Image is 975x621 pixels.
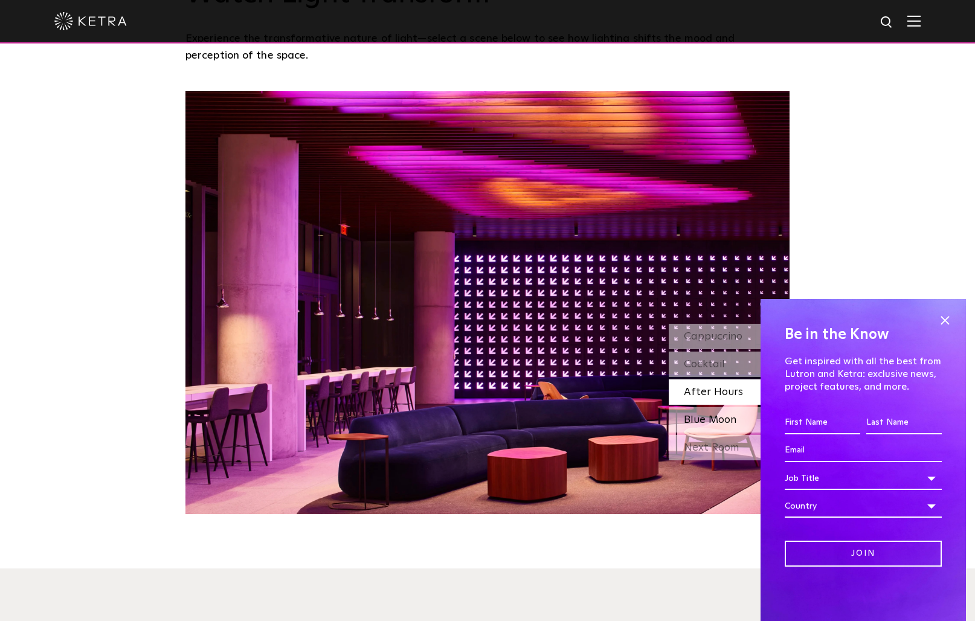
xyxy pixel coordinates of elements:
img: search icon [880,15,895,30]
div: Country [785,495,942,518]
span: Blue Moon [684,414,736,425]
input: First Name [785,411,860,434]
p: Experience the transformative nature of light—select a scene below to see how lighting shifts the... [185,30,784,65]
input: Last Name [866,411,942,434]
img: ketra-logo-2019-white [54,12,127,30]
input: Email [785,439,942,462]
div: Next Room [669,435,790,460]
div: Job Title [785,467,942,490]
span: Cappuccino [684,331,742,342]
input: Join [785,541,942,567]
p: Get inspired with all the best from Lutron and Ketra: exclusive news, project features, and more. [785,355,942,393]
img: SS_SXSW_Desktop_Pink [185,91,790,514]
span: Cocktail [684,359,725,370]
img: Hamburger%20Nav.svg [907,15,921,27]
span: After Hours [684,387,743,397]
h4: Be in the Know [785,323,942,346]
